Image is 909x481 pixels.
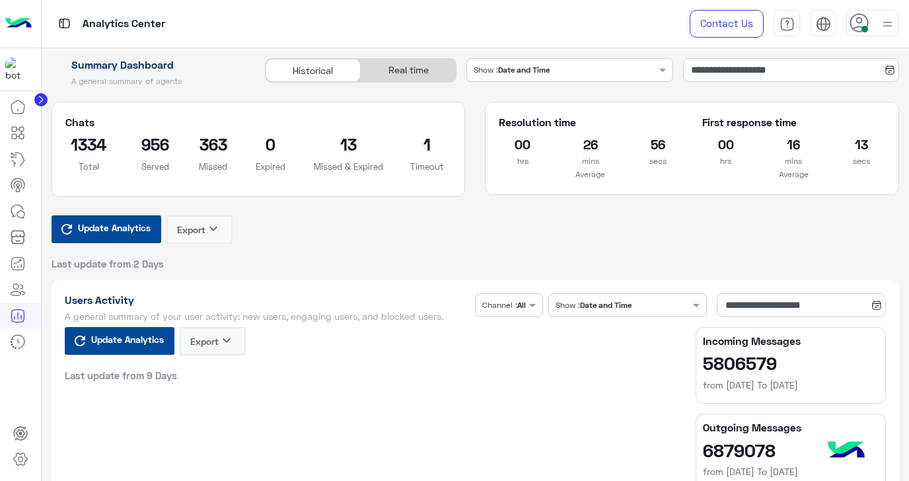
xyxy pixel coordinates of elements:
[132,160,179,173] p: Served
[838,155,885,168] p: secs
[770,155,817,168] p: mins
[690,10,764,38] a: Contact Us
[65,369,177,382] span: Last update from 9 Days
[314,160,383,173] p: Missed & Expired
[65,293,470,307] h1: Users Activity
[5,10,32,38] img: Logo
[83,15,165,33] p: Analytics Center
[266,59,361,82] div: Historical
[703,334,879,348] h5: Incoming Messages
[361,59,456,82] div: Real time
[879,16,896,32] img: profile
[52,58,250,71] h1: Summary Dashboard
[499,168,682,181] p: Average
[403,133,451,155] h2: 1
[634,155,682,168] p: secs
[52,76,250,87] h5: A general summary of agents
[517,300,526,310] b: All
[703,439,879,461] h2: 6879078
[5,57,29,81] img: 1403182699927242
[132,133,179,155] h2: 956
[65,116,452,129] h5: Chats
[823,428,869,474] img: hulul-logo.png
[219,332,235,348] i: keyboard_arrow_down
[88,330,167,348] span: Update Analytics
[52,257,164,270] span: Last update from 2 Days
[703,352,879,373] h2: 5806579
[56,15,73,32] img: tab
[403,160,451,173] p: Timeout
[52,215,161,243] button: Update Analytics
[247,160,294,173] p: Expired
[205,221,221,237] i: keyboard_arrow_down
[702,155,750,168] p: hrs
[65,327,174,355] button: Update Analytics
[703,379,879,392] h6: from [DATE] To [DATE]
[770,133,817,155] h2: 16
[703,465,879,478] h6: from [DATE] To [DATE]
[314,133,383,155] h2: 13
[838,133,885,155] h2: 13
[499,155,546,168] p: hrs
[199,133,227,155] h2: 363
[199,160,227,173] p: Missed
[567,155,614,168] p: mins
[180,327,246,355] button: Exportkeyboard_arrow_down
[703,421,879,434] h5: Outgoing Messages
[65,160,112,173] p: Total
[75,219,154,237] span: Update Analytics
[499,116,682,129] h5: Resolution time
[247,133,294,155] h2: 0
[702,168,885,181] p: Average
[498,65,550,75] b: Date and Time
[567,133,614,155] h2: 26
[634,133,682,155] h2: 56
[580,300,632,310] b: Date and Time
[65,133,112,155] h2: 1334
[65,311,470,322] h5: A general summary of your user activity: new users, engaging users, and blocked users.
[702,116,885,129] h5: First response time
[702,133,750,155] h2: 00
[166,215,233,244] button: Exportkeyboard_arrow_down
[816,17,831,32] img: tab
[780,17,795,32] img: tab
[499,133,546,155] h2: 00
[774,10,800,38] a: tab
